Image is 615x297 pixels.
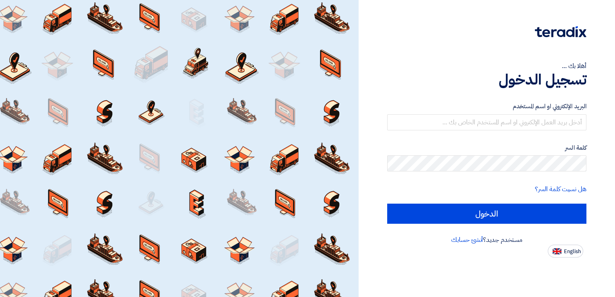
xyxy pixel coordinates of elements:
[387,143,586,153] label: كلمة السر
[553,248,561,254] img: en-US.png
[535,26,586,37] img: Teradix logo
[387,102,586,111] label: البريد الإلكتروني او اسم المستخدم
[387,71,586,89] h1: تسجيل الدخول
[548,245,583,258] button: English
[387,204,586,224] input: الدخول
[387,235,586,245] div: مستخدم جديد؟
[564,249,581,254] span: English
[451,235,483,245] a: أنشئ حسابك
[535,184,586,194] a: هل نسيت كلمة السر؟
[387,61,586,71] div: أهلا بك ...
[387,114,586,130] input: أدخل بريد العمل الإلكتروني او اسم المستخدم الخاص بك ...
